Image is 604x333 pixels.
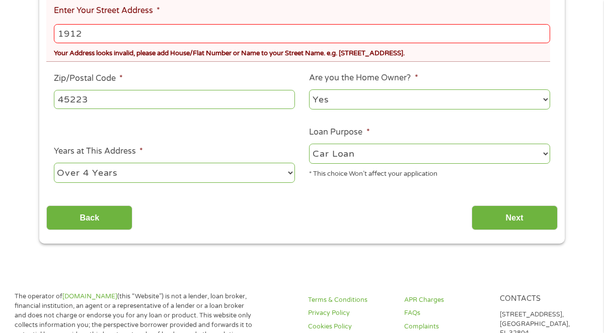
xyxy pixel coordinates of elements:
label: Zip/Postal Code [54,73,123,84]
input: 1 Main Street [54,24,550,43]
h4: Contacts [500,294,583,304]
label: Are you the Home Owner? [309,73,418,83]
a: Complaints [404,322,488,331]
a: Terms & Conditions [308,295,392,305]
a: Privacy Policy [308,308,392,318]
label: Years at This Address [54,146,143,157]
a: [DOMAIN_NAME] [62,292,117,300]
a: APR Charges [404,295,488,305]
a: Cookies Policy [308,322,392,331]
div: * This choice Won’t affect your application [309,166,550,179]
div: Your Address looks invalid, please add House/Flat Number or Name to your Street Name. e.g. [STREE... [54,45,550,59]
label: Enter Your Street Address [54,6,160,16]
input: Next [472,205,558,230]
label: Loan Purpose [309,127,369,138]
input: Back [46,205,132,230]
a: FAQs [404,308,488,318]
